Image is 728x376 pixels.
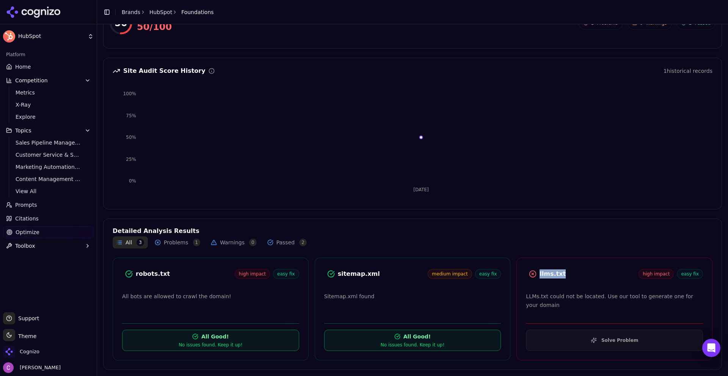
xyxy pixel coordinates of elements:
[16,187,82,195] span: View All
[639,269,674,279] span: high impact
[151,236,204,249] button: Problems1
[540,269,639,278] div: llms.txt
[13,162,85,172] a: Marketing Automation & Lead Nurturing
[3,226,94,238] a: Optimize
[16,89,82,96] span: Metrics
[126,157,136,162] tspan: 25%
[207,236,260,249] button: Warnings0
[3,124,94,137] button: Topics
[3,61,94,73] a: Home
[526,292,703,310] p: LLMs.txt could not be located. Use our tool to generate one for your domain
[3,362,61,373] button: Open user button
[123,91,136,96] tspan: 100%
[113,67,215,75] div: Site Audit Score History
[381,342,444,348] div: No issues found. Keep it up!
[126,135,136,140] tspan: 50%
[3,346,15,358] img: Cognizo
[338,269,428,278] div: sitemap.xml
[15,215,39,222] span: Citations
[15,333,36,339] span: Theme
[3,346,39,358] button: Open organization switcher
[475,269,501,279] span: easy fix
[16,163,82,171] span: Marketing Automation & Lead Nurturing
[17,364,61,371] span: [PERSON_NAME]
[15,63,31,71] span: Home
[13,149,85,160] a: Customer Service & Support Ticketing
[18,33,85,40] span: HubSpot
[15,315,39,322] span: Support
[677,269,703,279] span: easy fix
[13,112,85,122] a: Explore
[122,9,140,15] a: Brands
[13,137,85,148] a: Sales Pipeline Management & Deal Tracking
[15,127,31,134] span: Topics
[15,242,35,250] span: Toolbox
[428,269,472,279] span: medium impact
[20,348,39,355] span: Cognizo
[13,87,85,98] a: Metrics
[129,178,136,184] tspan: 0%
[13,186,85,197] a: View All
[273,269,299,279] span: easy fix
[3,240,94,252] button: Toolbox
[16,175,82,183] span: Content Management & SEO Optimization
[16,151,82,159] span: Customer Service & Support Ticketing
[136,239,144,246] span: 3
[13,99,85,110] a: X-Ray
[299,239,307,246] span: 2
[3,30,15,42] img: HubSpot
[126,113,136,118] tspan: 75%
[193,239,201,246] span: 1
[16,228,39,236] span: Optimize
[3,362,14,373] img: Chris Abouraad
[3,74,94,87] button: Competition
[136,269,235,278] div: robots.txt
[179,342,242,348] div: No issues found. Keep it up!
[122,8,214,16] nav: breadcrumb
[16,139,82,146] span: Sales Pipeline Management & Deal Tracking
[16,113,82,121] span: Explore
[3,212,94,225] a: Citations
[403,333,431,340] div: All Good!
[113,236,148,249] button: All3
[113,228,712,234] div: Detailed Analysis Results
[149,8,172,16] a: HubSpot
[122,292,299,301] p: All bots are allowed to crawl the domain!
[3,199,94,211] a: Prompts
[264,236,311,249] button: Passed2
[137,21,176,33] div: 50 / 100
[15,77,48,84] span: Competition
[13,174,85,184] a: Content Management & SEO Optimization
[201,333,229,340] div: All Good!
[249,239,257,246] span: 0
[15,201,37,209] span: Prompts
[235,269,270,279] span: high impact
[16,101,82,109] span: X-Ray
[324,292,501,301] p: Sitemap.xml found
[526,330,703,351] button: Solve Problem
[3,49,94,61] div: Platform
[664,67,712,75] div: 1 historical records
[413,187,429,192] tspan: [DATE]
[702,339,720,357] div: Open Intercom Messenger
[181,8,213,16] span: Foundations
